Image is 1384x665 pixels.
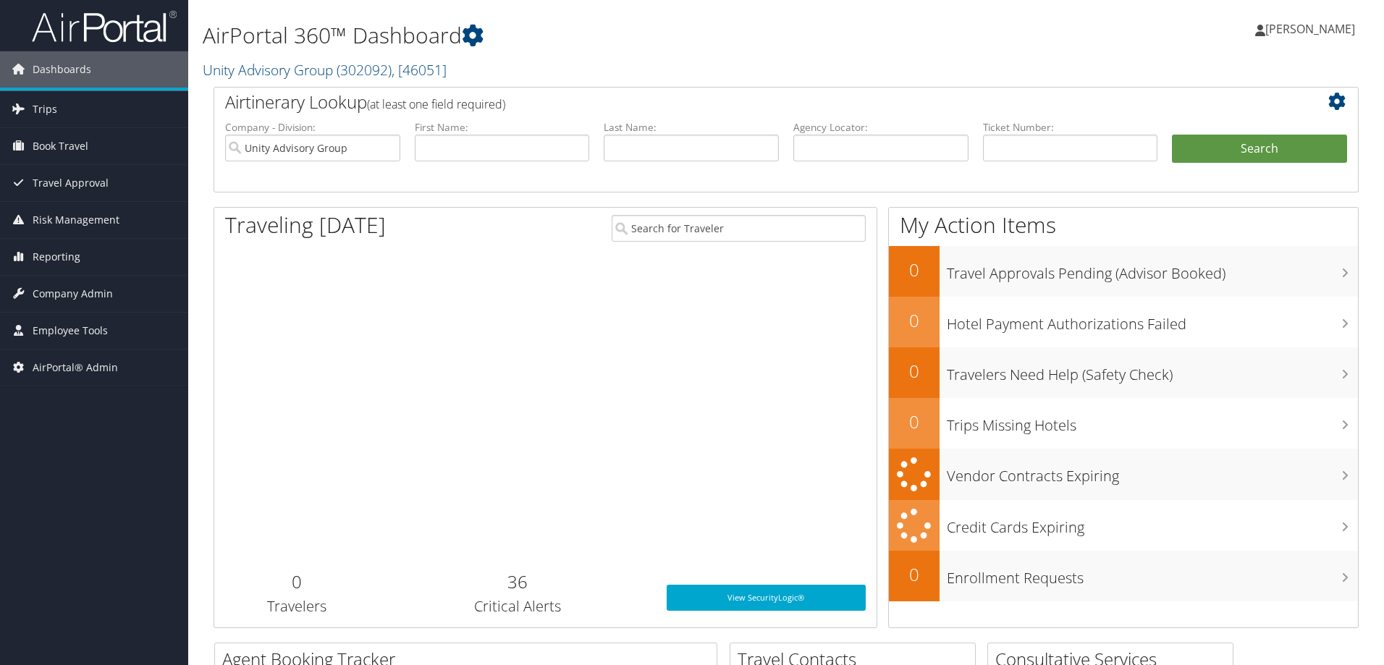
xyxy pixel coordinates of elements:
h1: Traveling [DATE] [225,210,386,240]
span: Company Admin [33,276,113,312]
label: Last Name: [604,120,779,135]
span: Employee Tools [33,313,108,349]
h2: 0 [889,308,940,333]
a: Credit Cards Expiring [889,500,1358,551]
a: Unity Advisory Group [203,60,447,80]
span: , [ 46051 ] [392,60,447,80]
h3: Vendor Contracts Expiring [947,459,1358,486]
h3: Trips Missing Hotels [947,408,1358,436]
label: First Name: [415,120,590,135]
h2: 36 [391,569,645,594]
h3: Critical Alerts [391,596,645,617]
a: 0Enrollment Requests [889,551,1358,601]
span: [PERSON_NAME] [1265,21,1355,37]
span: Dashboards [33,51,91,88]
h3: Credit Cards Expiring [947,510,1358,538]
h3: Enrollment Requests [947,561,1358,588]
img: airportal-logo.png [32,9,177,43]
label: Agency Locator: [793,120,969,135]
h1: AirPortal 360™ Dashboard [203,20,981,51]
span: ( 302092 ) [337,60,392,80]
h2: Airtinerary Lookup [225,90,1252,114]
a: 0Travel Approvals Pending (Advisor Booked) [889,246,1358,297]
button: Search [1172,135,1347,164]
span: Risk Management [33,202,119,238]
a: Vendor Contracts Expiring [889,449,1358,500]
a: [PERSON_NAME] [1255,7,1370,51]
span: Book Travel [33,128,88,164]
h2: 0 [889,359,940,384]
h1: My Action Items [889,210,1358,240]
h2: 0 [889,562,940,587]
a: 0Trips Missing Hotels [889,398,1358,449]
label: Company - Division: [225,120,400,135]
span: (at least one field required) [367,96,505,112]
span: Travel Approval [33,165,109,201]
h3: Travelers Need Help (Safety Check) [947,357,1358,385]
a: 0Hotel Payment Authorizations Failed [889,297,1358,347]
h3: Hotel Payment Authorizations Failed [947,307,1358,334]
a: View SecurityLogic® [667,585,866,611]
h2: 0 [225,569,369,594]
h2: 0 [889,410,940,434]
span: Trips [33,91,57,127]
a: 0Travelers Need Help (Safety Check) [889,347,1358,398]
h3: Travelers [225,596,369,617]
label: Ticket Number: [983,120,1158,135]
span: Reporting [33,239,80,275]
h2: 0 [889,258,940,282]
h3: Travel Approvals Pending (Advisor Booked) [947,256,1358,284]
input: Search for Traveler [612,215,866,242]
span: AirPortal® Admin [33,350,118,386]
